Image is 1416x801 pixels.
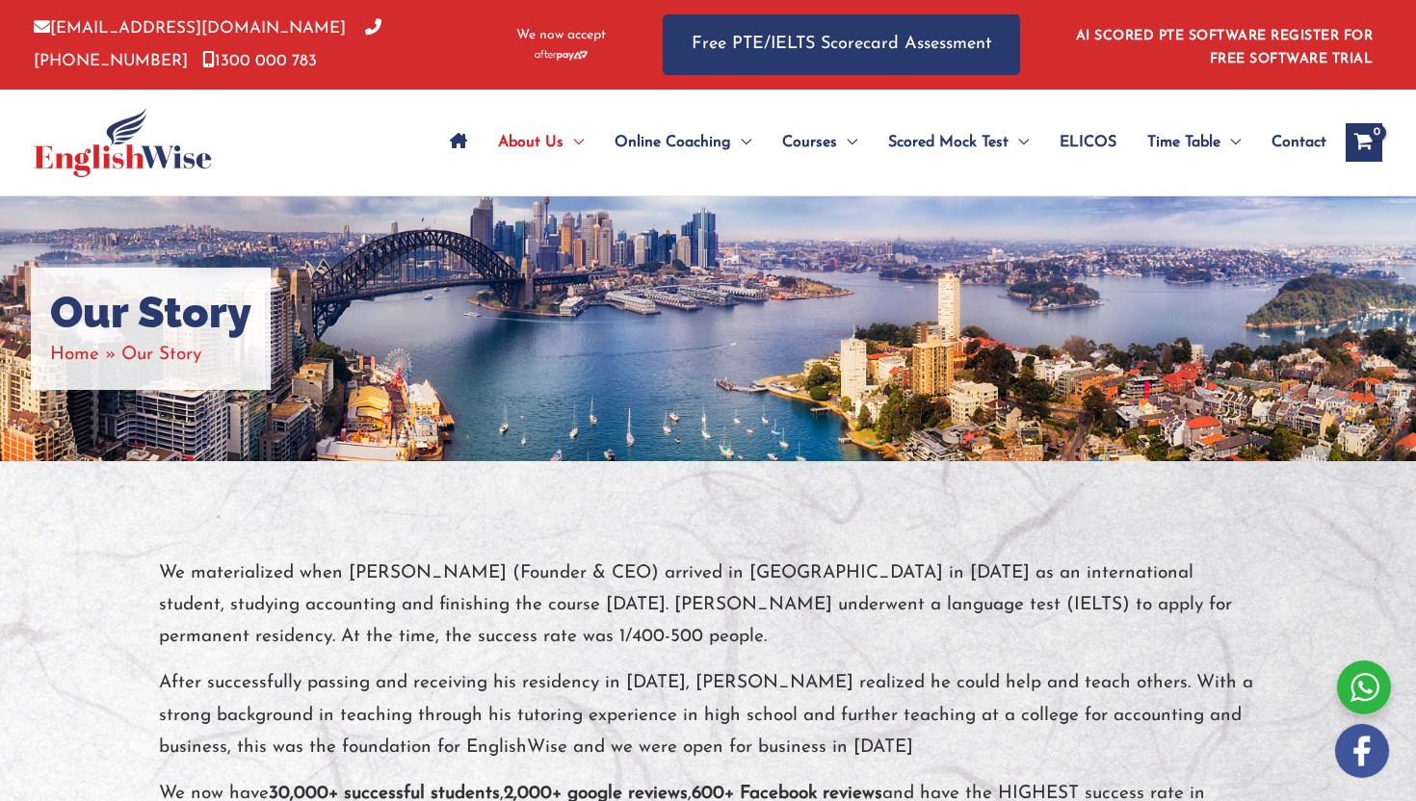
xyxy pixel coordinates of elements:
img: cropped-ew-logo [34,108,212,177]
span: Menu Toggle [731,109,751,176]
a: Contact [1256,109,1326,176]
p: After successfully passing and receiving his residency in [DATE], [PERSON_NAME] realized he could... [159,667,1257,763]
a: [EMAIL_ADDRESS][DOMAIN_NAME] [34,20,346,37]
a: Online CoachingMenu Toggle [599,109,767,176]
a: Free PTE/IELTS Scorecard Assessment [663,14,1020,75]
nav: Breadcrumbs [50,339,251,371]
aside: Header Widget 1 [1064,13,1382,76]
a: View Shopping Cart, empty [1346,123,1382,162]
span: We now accept [516,26,606,45]
a: [PHONE_NUMBER] [34,20,381,68]
span: Time Table [1147,109,1220,176]
span: Online Coaching [615,109,731,176]
span: Our Story [121,346,201,364]
a: AI SCORED PTE SOFTWARE REGISTER FOR FREE SOFTWARE TRIAL [1076,29,1374,66]
span: Scored Mock Test [888,109,1009,176]
a: About UsMenu Toggle [483,109,599,176]
p: We materialized when [PERSON_NAME] (Founder & CEO) arrived in [GEOGRAPHIC_DATA] in [DATE] as an i... [159,557,1257,654]
span: Menu Toggle [564,109,584,176]
img: Afterpay-Logo [535,50,588,61]
a: Home [50,346,99,364]
a: ELICOS [1044,109,1132,176]
span: About Us [498,109,564,176]
span: Courses [782,109,837,176]
span: Menu Toggle [837,109,857,176]
span: Menu Toggle [1009,109,1029,176]
span: Contact [1272,109,1326,176]
img: white-facebook.png [1335,724,1389,778]
a: Scored Mock TestMenu Toggle [873,109,1044,176]
a: 1300 000 783 [202,53,317,69]
span: ELICOS [1060,109,1116,176]
a: Time TableMenu Toggle [1132,109,1256,176]
h1: Our Story [50,287,251,339]
span: Menu Toggle [1220,109,1241,176]
nav: Site Navigation: Main Menu [434,109,1326,176]
a: CoursesMenu Toggle [767,109,873,176]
